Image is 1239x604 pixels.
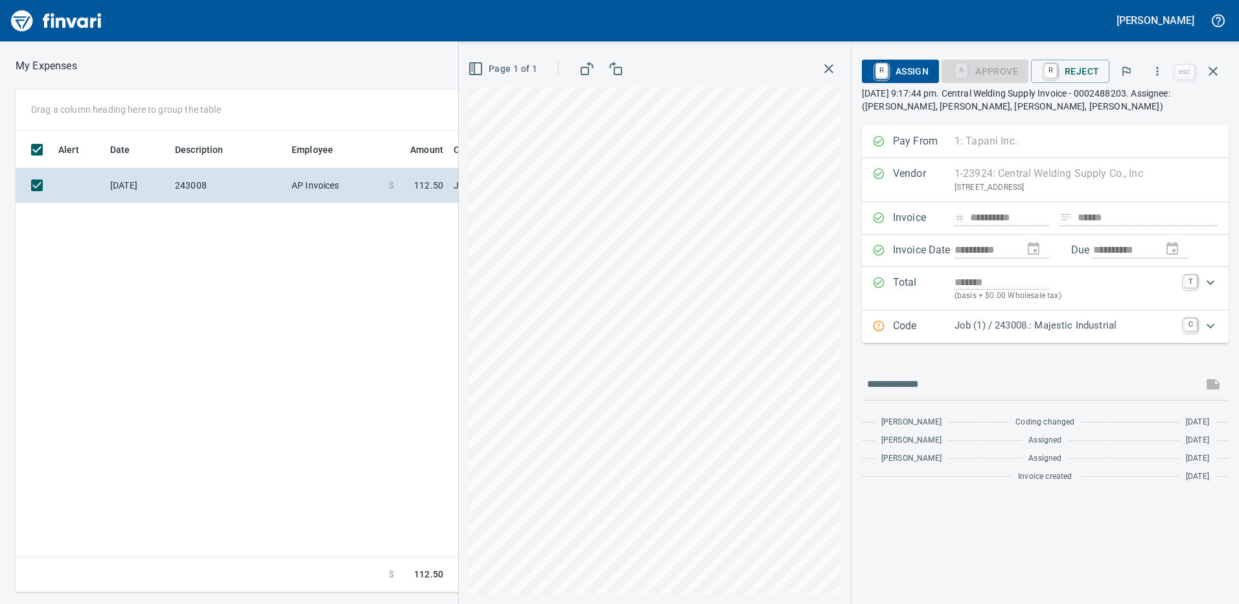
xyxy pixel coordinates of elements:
span: [DATE] [1186,416,1209,429]
span: Date [110,142,130,157]
span: Coding [454,142,500,157]
div: Job Phase required [942,65,1028,76]
span: [PERSON_NAME] [881,434,942,447]
span: This records your message into the invoice and notifies anyone mentioned [1198,369,1229,400]
button: Page 1 of 1 [465,57,542,81]
span: Close invoice [1172,56,1229,87]
span: Page 1 of 1 [470,61,537,77]
span: $ [389,179,394,192]
span: Assigned [1028,434,1061,447]
a: esc [1175,65,1194,79]
span: [PERSON_NAME] [881,416,942,429]
button: [PERSON_NAME] [1113,10,1198,30]
td: AP Invoices [286,168,384,203]
span: Assigned [1028,452,1061,465]
span: Coding changed [1015,416,1074,429]
span: [DATE] [1186,470,1209,483]
span: Employee [292,142,350,157]
img: Finvari [8,5,105,36]
td: 243008 [170,168,286,203]
button: Flag [1112,57,1141,86]
h5: [PERSON_NAME] [1117,14,1194,27]
span: Assign [872,60,929,82]
button: RAssign [862,60,939,83]
p: My Expenses [16,58,77,74]
span: Alert [58,142,96,157]
p: Drag a column heading here to group the table [31,103,221,116]
p: Code [893,318,955,335]
span: [DATE] [1186,434,1209,447]
p: Job (1) / 243008.: Majestic Industrial [955,318,1176,333]
a: C [1184,318,1197,331]
nav: breadcrumb [16,58,77,74]
a: R [1045,64,1057,78]
span: Employee [292,142,333,157]
p: Total [893,275,955,303]
span: Description [175,142,240,157]
span: Reject [1041,60,1099,82]
div: Expand [862,310,1229,343]
button: RReject [1031,60,1109,83]
span: Amount [393,142,443,157]
td: Job (1) / 243008.: Majestic Industrial [448,168,772,203]
p: [DATE] 9:17:44 pm. Central Welding Supply Invoice - 0002488203. Assignee: ([PERSON_NAME], [PERSON... [862,87,1229,113]
span: Invoice created [1018,470,1072,483]
span: 112.50 [414,568,443,581]
span: Alert [58,142,79,157]
button: More [1143,57,1172,86]
a: T [1184,275,1197,288]
a: R [875,64,888,78]
span: Description [175,142,224,157]
span: Date [110,142,147,157]
div: Expand [862,267,1229,310]
span: Coding [454,142,483,157]
span: [PERSON_NAME] [881,452,942,465]
td: [DATE] [105,168,170,203]
span: Amount [410,142,443,157]
span: 112.50 [414,179,443,192]
span: [DATE] [1186,452,1209,465]
p: (basis + $0.00 Wholesale tax) [955,290,1176,303]
span: $ [389,568,394,581]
